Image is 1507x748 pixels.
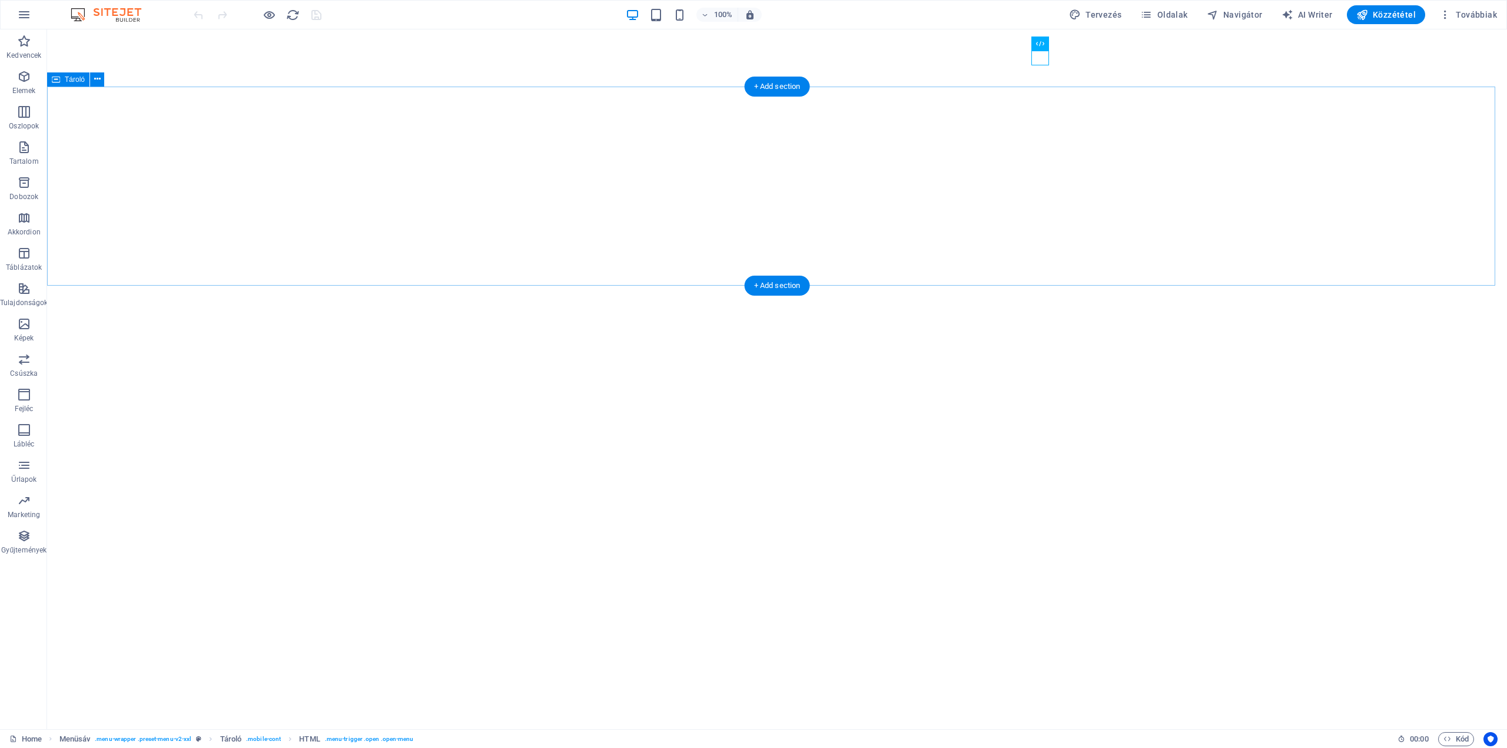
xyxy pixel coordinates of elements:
h6: Munkamenet idő [1398,732,1429,746]
button: Tervezés [1064,5,1127,24]
p: Kedvencek [6,51,41,60]
span: Tároló [65,76,85,83]
button: 100% [696,8,738,22]
p: Fejléc [15,404,34,413]
p: Csúszka [10,369,38,378]
a: Kattintson a kijelölés megszüntetéséhez. Dupla kattintás az oldalak megnyitásához [9,732,42,746]
img: Editor Logo [68,8,156,22]
p: Táblázatok [6,263,42,272]
span: . menu-trigger .open .open-menu [325,732,414,746]
button: Oldalak [1136,5,1192,24]
span: AI Writer [1282,9,1333,21]
p: Dobozok [9,192,38,201]
span: 00 00 [1410,732,1428,746]
span: Kattintson a kijelöléshez. Dupla kattintás az szerkesztéshez [220,732,242,746]
span: Közzététel [1356,9,1416,21]
div: + Add section [745,77,810,97]
button: Kattintson ide az előnézeti módból való kilépéshez és a szerkesztés folytatásához [262,8,276,22]
nav: breadcrumb [59,732,414,746]
p: Akkordion [8,227,41,237]
p: Tartalom [9,157,39,166]
button: Navigátor [1202,5,1267,24]
div: + Add section [745,276,810,296]
span: : [1418,734,1420,743]
button: Továbbiak [1435,5,1502,24]
h6: 100% [714,8,733,22]
p: Marketing [8,510,40,519]
p: Elemek [12,86,36,95]
span: . mobile-cont [246,732,281,746]
span: . menu-wrapper .preset-menu-v2-xxl [95,732,191,746]
span: Kattintson a kijelöléshez. Dupla kattintás az szerkesztéshez [299,732,320,746]
span: Navigátor [1207,9,1263,21]
p: Űrlapok [11,475,36,484]
button: Közzététel [1347,5,1425,24]
span: Kattintson a kijelöléshez. Dupla kattintás az szerkesztéshez [59,732,91,746]
button: reload [286,8,300,22]
i: Átméretezés esetén automatikusan beállítja a nagyítási szintet a választott eszköznek megfelelően. [745,9,755,20]
span: Kód [1443,732,1469,746]
span: Továbbiak [1439,9,1497,21]
p: Gyűjtemények [1,545,47,555]
span: Oldalak [1140,9,1187,21]
button: AI Writer [1277,5,1337,24]
i: Weboldal újratöltése [286,8,300,22]
button: Kód [1438,732,1474,746]
p: Képek [14,333,34,343]
div: Tervezés (Ctrl+Alt+Y) [1064,5,1127,24]
i: Ez az elem egy testreszabható előre beállítás [196,736,201,742]
button: Usercentrics [1483,732,1498,746]
p: Lábléc [14,439,35,449]
span: Tervezés [1069,9,1122,21]
p: Oszlopok [9,121,39,131]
